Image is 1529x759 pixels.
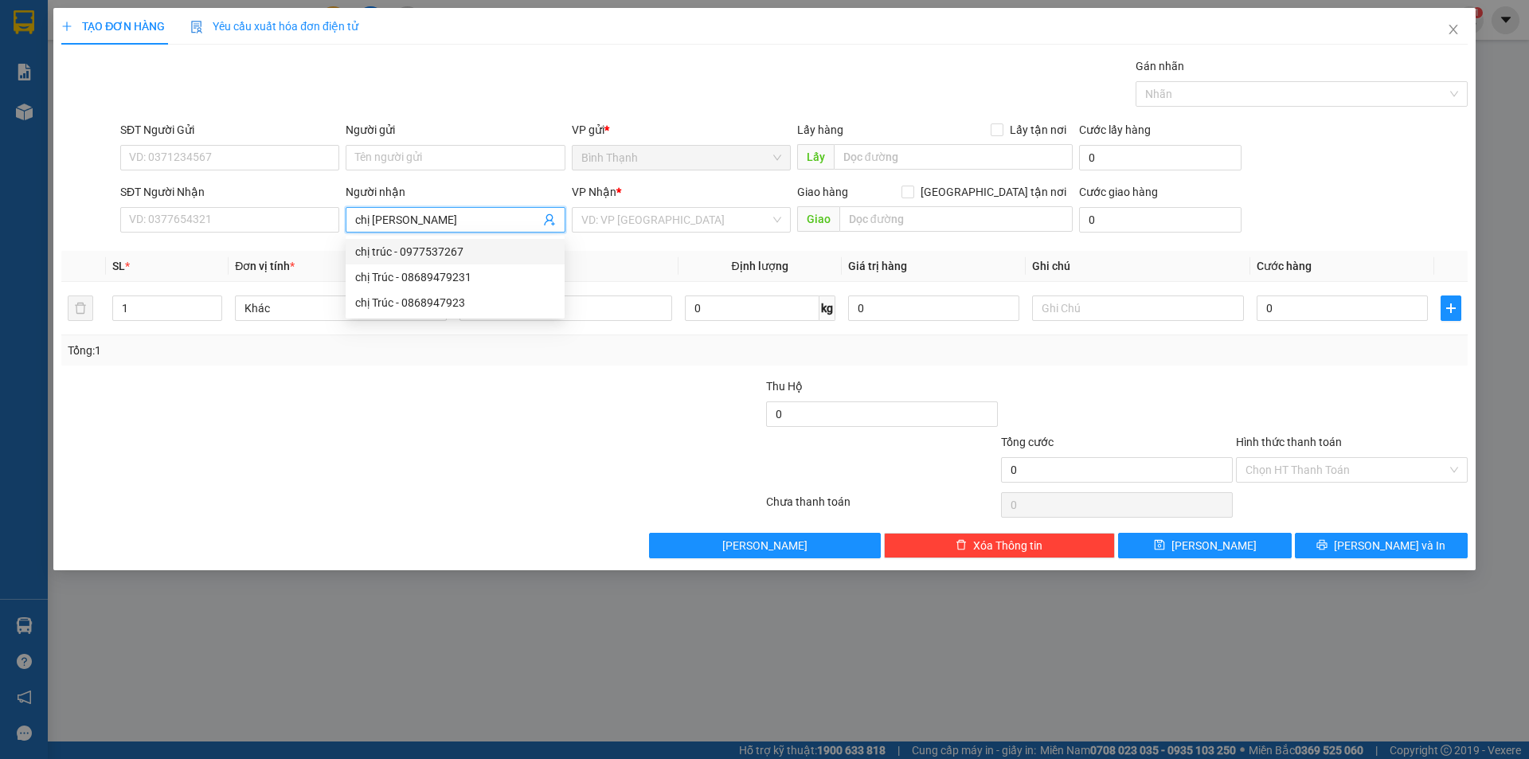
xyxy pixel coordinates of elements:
[120,121,339,139] div: SĐT Người Gửi
[190,20,358,33] span: Yêu cầu xuất hóa đơn điện tử
[1316,539,1328,552] span: printer
[732,260,788,272] span: Định lượng
[1079,207,1242,233] input: Cước giao hàng
[1118,533,1291,558] button: save[PERSON_NAME]
[346,183,565,201] div: Người nhận
[1447,23,1460,36] span: close
[1001,436,1054,448] span: Tổng cước
[572,186,616,198] span: VP Nhận
[355,268,555,286] div: chị Trúc - 08689479231
[572,121,791,139] div: VP gửi
[1441,302,1461,315] span: plus
[1154,539,1165,552] span: save
[346,264,565,290] div: chị Trúc - 08689479231
[1441,295,1461,321] button: plus
[956,539,967,552] span: delete
[112,260,125,272] span: SL
[459,295,671,321] input: VD: Bàn, Ghế
[543,213,556,226] span: user-add
[355,294,555,311] div: chị Trúc - 0868947923
[1032,295,1244,321] input: Ghi Chú
[1026,251,1250,282] th: Ghi chú
[839,206,1073,232] input: Dọc đường
[581,146,781,170] span: Bình Thạnh
[1136,60,1184,72] label: Gán nhãn
[1257,260,1312,272] span: Cước hàng
[834,144,1073,170] input: Dọc đường
[1079,186,1158,198] label: Cước giao hàng
[848,260,907,272] span: Giá trị hàng
[797,123,843,136] span: Lấy hàng
[1171,537,1257,554] span: [PERSON_NAME]
[61,20,165,33] span: TẠO ĐƠN HÀNG
[1295,533,1468,558] button: printer[PERSON_NAME] và In
[1079,123,1151,136] label: Cước lấy hàng
[190,21,203,33] img: icon
[766,380,803,393] span: Thu Hộ
[649,533,881,558] button: [PERSON_NAME]
[797,144,834,170] span: Lấy
[848,295,1019,321] input: 0
[346,121,565,139] div: Người gửi
[1334,537,1445,554] span: [PERSON_NAME] và In
[819,295,835,321] span: kg
[244,296,437,320] span: Khác
[120,183,339,201] div: SĐT Người Nhận
[797,186,848,198] span: Giao hàng
[346,239,565,264] div: chị trúc - 0977537267
[61,21,72,32] span: plus
[235,260,295,272] span: Đơn vị tính
[68,295,93,321] button: delete
[346,290,565,315] div: chị Trúc - 0868947923
[764,493,999,521] div: Chưa thanh toán
[797,206,839,232] span: Giao
[914,183,1073,201] span: [GEOGRAPHIC_DATA] tận nơi
[355,243,555,260] div: chị trúc - 0977537267
[68,342,590,359] div: Tổng: 1
[1003,121,1073,139] span: Lấy tận nơi
[973,537,1042,554] span: Xóa Thông tin
[1431,8,1476,53] button: Close
[1079,145,1242,170] input: Cước lấy hàng
[884,533,1116,558] button: deleteXóa Thông tin
[1236,436,1342,448] label: Hình thức thanh toán
[722,537,808,554] span: [PERSON_NAME]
